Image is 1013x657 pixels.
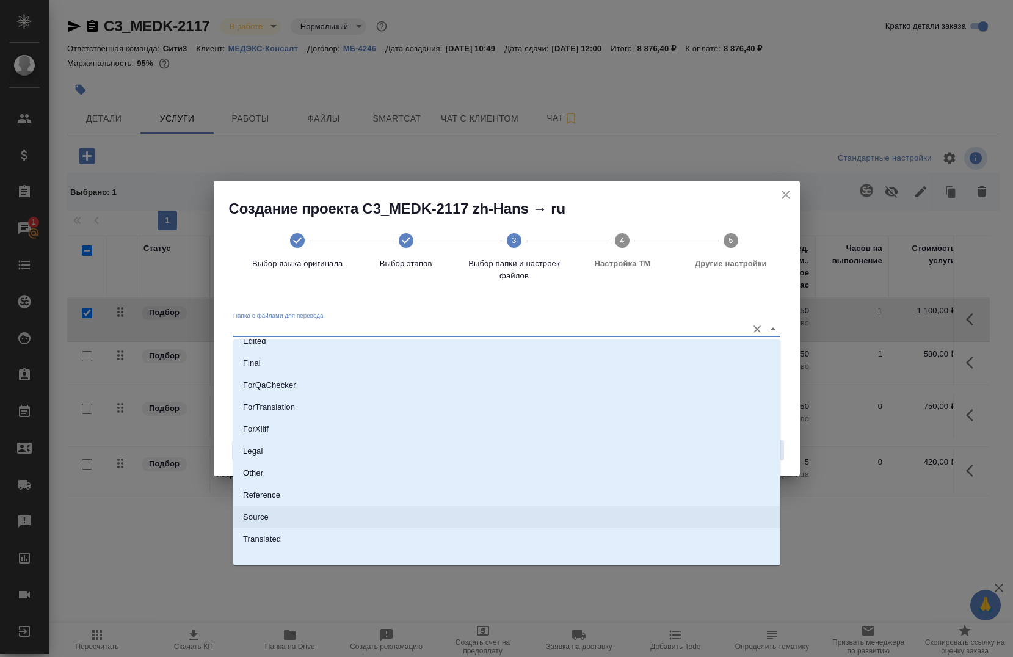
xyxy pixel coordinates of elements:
button: close [777,186,795,204]
p: Source [243,511,269,523]
span: Выбор папки и настроек файлов [465,258,563,282]
span: Другие настройки [681,258,780,270]
h2: Создание проекта C3_MEDK-2117 zh-Hans → ru [229,199,800,219]
p: ForTranslation [243,401,295,413]
label: Папка с файлами для перевода [233,313,324,319]
button: Close [764,321,782,338]
p: Reference [243,489,280,501]
p: Translated [243,533,281,545]
text: 5 [728,236,733,245]
p: Other [243,467,263,479]
span: Выбор этапов [357,258,455,270]
button: Назад [232,441,271,460]
button: Очистить [749,321,766,338]
span: Выбор языка оригинала [249,258,347,270]
text: 3 [512,236,516,245]
p: Final [243,357,261,369]
p: ForXliff [243,423,269,435]
text: 4 [620,236,625,245]
p: Edited [243,335,266,347]
span: Настройка ТМ [573,258,672,270]
p: ForQaChecker [243,379,296,391]
p: Legal [243,445,263,457]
